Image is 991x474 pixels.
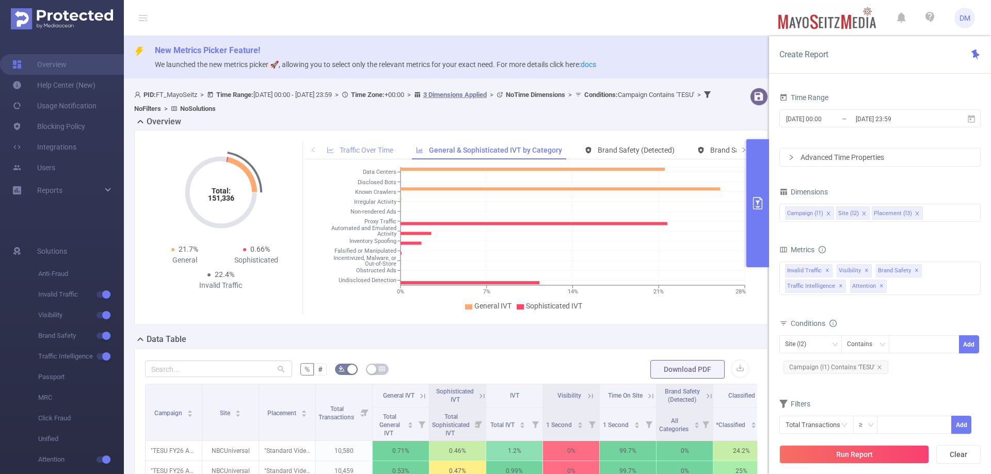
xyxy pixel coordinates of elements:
a: docs [581,60,596,69]
span: % [305,365,310,373]
i: icon: caret-down [301,413,307,416]
span: We launched the new metrics picker 🚀, allowing you to select only the relevant metrics for your e... [155,60,596,69]
p: 0% [657,441,713,461]
span: General IVT [474,302,512,310]
div: Sort [301,408,307,415]
p: "TESU FY26 ANNUAL CAMPAIGN" [286139] [146,441,202,461]
span: > [161,105,171,112]
input: Search... [145,361,292,377]
span: Brand Safety [38,325,124,346]
i: icon: caret-down [235,413,241,416]
button: Add [959,335,979,353]
button: Run Report [779,445,929,464]
i: Filter menu [698,407,713,440]
i: icon: caret-up [634,420,640,423]
div: Sort [187,408,193,415]
tspan: 28% [735,288,745,295]
i: icon: caret-down [634,424,640,427]
tspan: 21% [653,288,664,295]
span: Total Transactions [318,405,356,421]
tspan: Activity [377,231,397,238]
i: icon: caret-up [694,420,699,423]
input: End date [855,112,938,126]
i: icon: down [868,422,874,429]
div: icon: rightAdvanced Time Properties [780,149,980,166]
tspan: Obstructed Ads [356,268,396,274]
i: icon: down [880,341,886,349]
i: icon: close [861,211,867,217]
li: Site (l2) [836,206,870,220]
span: 1 Second [603,421,630,429]
b: No Filters [134,105,161,112]
i: Filter menu [755,407,770,440]
span: Anti-Fraud [38,264,124,284]
u: 3 Dimensions Applied [423,91,487,99]
i: icon: left [310,146,316,153]
i: icon: close [826,211,831,217]
div: Placement (l3) [874,207,912,220]
p: 0.71% [373,441,429,461]
i: icon: caret-up [577,420,583,423]
span: 21.7% [179,245,198,253]
tspan: Undisclosed Detection [339,277,396,284]
div: Campaign (l1) [787,207,823,220]
span: Traffic Over Time [340,146,393,154]
tspan: Proxy Traffic [364,218,396,225]
i: icon: line-chart [327,146,334,154]
a: Integrations [12,137,76,157]
i: icon: caret-down [408,424,413,427]
i: Filter menu [642,407,656,440]
b: Conditions : [584,91,618,99]
span: FT_MayoSeitz [DATE] 00:00 - [DATE] 23:59 +00:00 [134,91,713,112]
b: No Solutions [180,105,216,112]
span: Visibility [557,392,581,399]
li: Campaign (l1) [785,206,834,220]
i: Filter menu [414,407,429,440]
i: icon: info-circle [819,246,826,253]
span: Site [220,410,232,417]
div: Sort [577,420,583,427]
span: ✕ [825,265,829,277]
tspan: Irregular Activity [354,199,397,205]
p: 0.46% [429,441,486,461]
i: icon: bg-colors [339,366,345,372]
i: Filter menu [471,407,486,440]
span: 0.66% [250,245,270,253]
tspan: Data Centers [363,169,396,176]
tspan: 7% [483,288,490,295]
p: 0% [543,441,599,461]
span: Metrics [779,246,814,254]
i: icon: caret-down [694,424,699,427]
span: Brand Safety (Blocked) [710,146,784,154]
i: icon: up [945,419,948,423]
div: Sort [235,408,241,415]
i: icon: down [945,428,948,431]
i: icon: caret-up [750,420,756,423]
span: Brand Safety (Detected) [598,146,675,154]
span: Reports [37,186,62,194]
span: > [487,91,497,99]
i: icon: caret-up [301,408,307,412]
span: Sophisticated IVT [436,388,474,403]
span: Campaign [154,410,184,417]
span: General & Sophisticated IVT by Category [429,146,562,154]
b: No Time Dimensions [506,91,565,99]
div: ≥ [859,416,870,433]
span: Brand Safety (Detected) [665,388,700,403]
tspan: 151,336 [207,194,234,202]
span: Time On Site [608,392,643,399]
div: Invalid Traffic [185,280,257,291]
span: Invalid Traffic [38,284,124,305]
span: Dimensions [779,188,828,196]
i: icon: caret-down [187,413,193,416]
span: Filters [779,400,810,408]
i: Filter menu [358,384,372,440]
a: Reports [37,180,62,201]
button: Add [951,416,971,434]
span: DM [960,8,970,28]
span: General IVT [383,392,414,399]
span: Total IVT [490,421,516,429]
a: Blocking Policy [12,116,85,137]
span: Increase Value [940,416,951,425]
button: Clear [936,445,981,464]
